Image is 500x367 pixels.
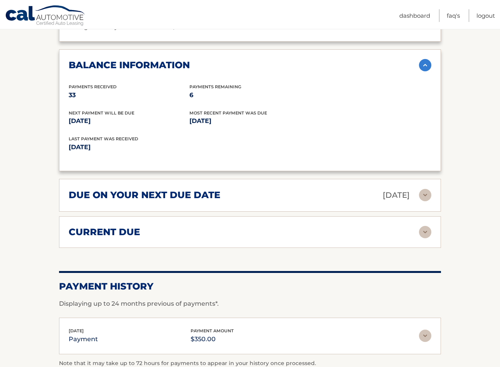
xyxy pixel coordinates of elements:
[69,84,117,89] span: Payments Received
[191,334,234,345] p: $350.00
[419,330,431,342] img: accordion-rest.svg
[69,334,98,345] p: payment
[59,299,441,308] p: Displaying up to 24 months previous of payments*.
[69,90,189,101] p: 33
[189,90,310,101] p: 6
[383,189,410,202] p: [DATE]
[189,116,310,126] p: [DATE]
[191,328,234,333] span: payment amount
[69,110,134,116] span: Next Payment will be due
[5,5,86,27] a: Cal Automotive
[69,136,138,141] span: Last Payment was received
[189,84,241,89] span: Payments Remaining
[69,142,250,153] p: [DATE]
[59,281,441,292] h2: Payment History
[69,189,220,201] h2: due on your next due date
[69,59,190,71] h2: balance information
[69,226,140,238] h2: current due
[419,226,431,238] img: accordion-rest.svg
[69,116,189,126] p: [DATE]
[476,9,495,22] a: Logout
[69,328,84,333] span: [DATE]
[447,9,460,22] a: FAQ's
[189,110,267,116] span: Most Recent Payment Was Due
[399,9,430,22] a: Dashboard
[419,189,431,201] img: accordion-rest.svg
[419,59,431,71] img: accordion-active.svg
